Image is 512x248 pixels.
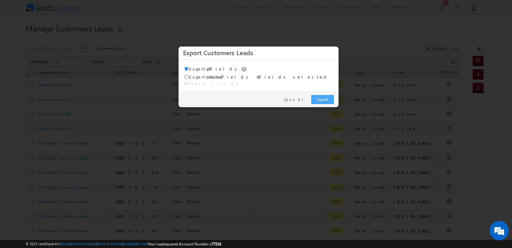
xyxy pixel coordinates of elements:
a: Choose fields [186,81,241,86]
span: all [206,66,211,72]
span: 77516 [212,242,221,246]
h3: Export Customers Leads [183,47,334,58]
a: Contact Support [71,242,96,246]
label: Export fields [184,74,251,80]
textarea: Type your message and hit 'Enter' [8,59,117,192]
input: Exportallfields [184,67,188,71]
span: Your Leadsquared Account Number is [148,242,221,246]
span: - fields selected [256,74,329,80]
span: 8 [257,74,260,80]
span: © 2025 LeadSquared | | | | | [26,241,221,247]
label: Export fields [184,66,248,72]
span: selected [206,74,222,80]
div: Chat with us now [33,34,108,42]
a: Export [311,95,334,104]
input: Exportselectedfields [184,75,188,79]
img: d_60004797649_company_0_60004797649 [11,34,27,42]
a: About [60,242,70,246]
em: Start Chat [87,198,116,206]
div: Minimize live chat window [105,3,120,19]
span: - [184,81,241,86]
a: Terms of Service [97,242,122,246]
a: Acceptable Use [123,242,147,246]
a: Cancel [284,97,308,102]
